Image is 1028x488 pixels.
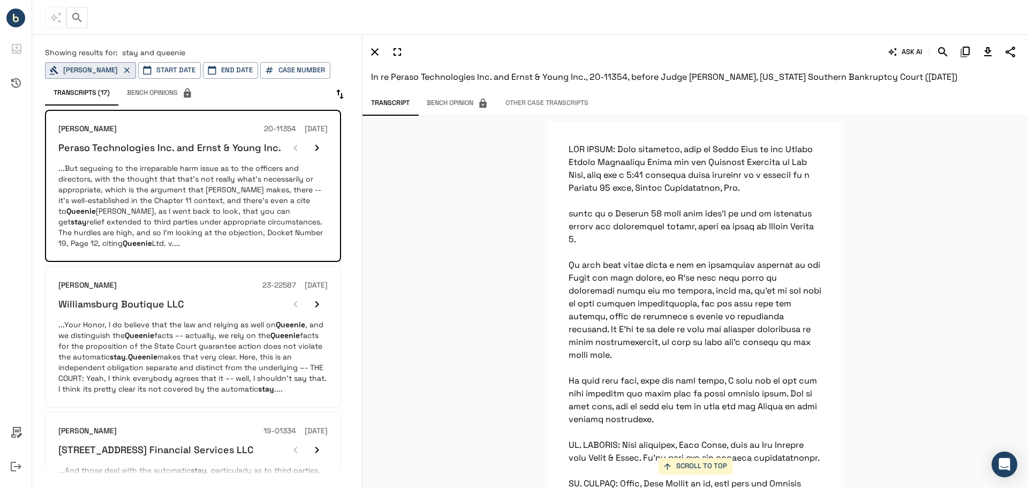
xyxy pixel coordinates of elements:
[276,320,305,329] em: Queenie
[371,71,957,82] span: In re Peraso Technologies Inc. and Ernst & Young Inc., 20-11354, before Judge [PERSON_NAME], [US_...
[1001,43,1019,61] button: Share Transcript
[138,62,201,79] button: Start Date
[191,466,207,475] em: stay
[262,280,296,291] h6: 23-22587
[122,48,185,57] span: stay and queenie
[118,83,201,103] span: This feature has been disabled by your account admin.
[497,93,597,114] button: Other Case Transcripts
[45,7,66,28] span: This feature has been disabled by your account admin.
[71,217,87,227] em: stay
[418,93,497,114] span: This feature has been disabled by your account admin.
[264,123,296,135] h6: 20-11354
[886,43,925,61] button: ASK AI
[58,163,328,249] p: ...But segueing to the irreparable harm issue as to the officers and directors, with the thought ...
[992,452,1017,477] div: Open Intercom Messenger
[305,123,328,135] h6: [DATE]
[934,43,952,61] button: Search
[45,83,118,103] button: Transcripts (17)
[658,458,732,475] button: SCROLL TO TOP
[58,280,117,291] h6: [PERSON_NAME]
[123,238,152,248] em: Queenie
[260,62,330,79] button: Case Number
[58,425,117,437] h6: [PERSON_NAME]
[427,98,488,109] span: Bench Opinion
[58,141,281,154] h6: Peraso Technologies Inc. and Ernst & Young Inc.
[305,280,328,291] h6: [DATE]
[66,206,96,216] em: Queenie
[258,384,274,394] em: stay
[270,331,300,340] em: Queenie
[263,425,296,437] h6: 19-01334
[979,43,997,61] button: Download Transcript
[125,331,154,340] em: Queenie
[45,48,118,57] span: Showing results for:
[58,298,184,310] h6: Williamsburg Boutique LLC
[58,444,254,456] h6: [STREET_ADDRESS] Financial Services LLC
[58,319,328,394] p: ...Your Honor, I do believe that the law and relying as well on , and we distinguish the facts –-...
[128,352,157,362] em: Queenie
[45,62,136,79] button: [PERSON_NAME]
[127,88,193,99] span: Bench Opinions
[956,43,974,61] button: Copy Citation
[58,123,117,135] h6: [PERSON_NAME]
[362,93,418,114] button: Transcript
[110,352,126,362] em: stay
[305,425,328,437] h6: [DATE]
[203,62,258,79] button: End Date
